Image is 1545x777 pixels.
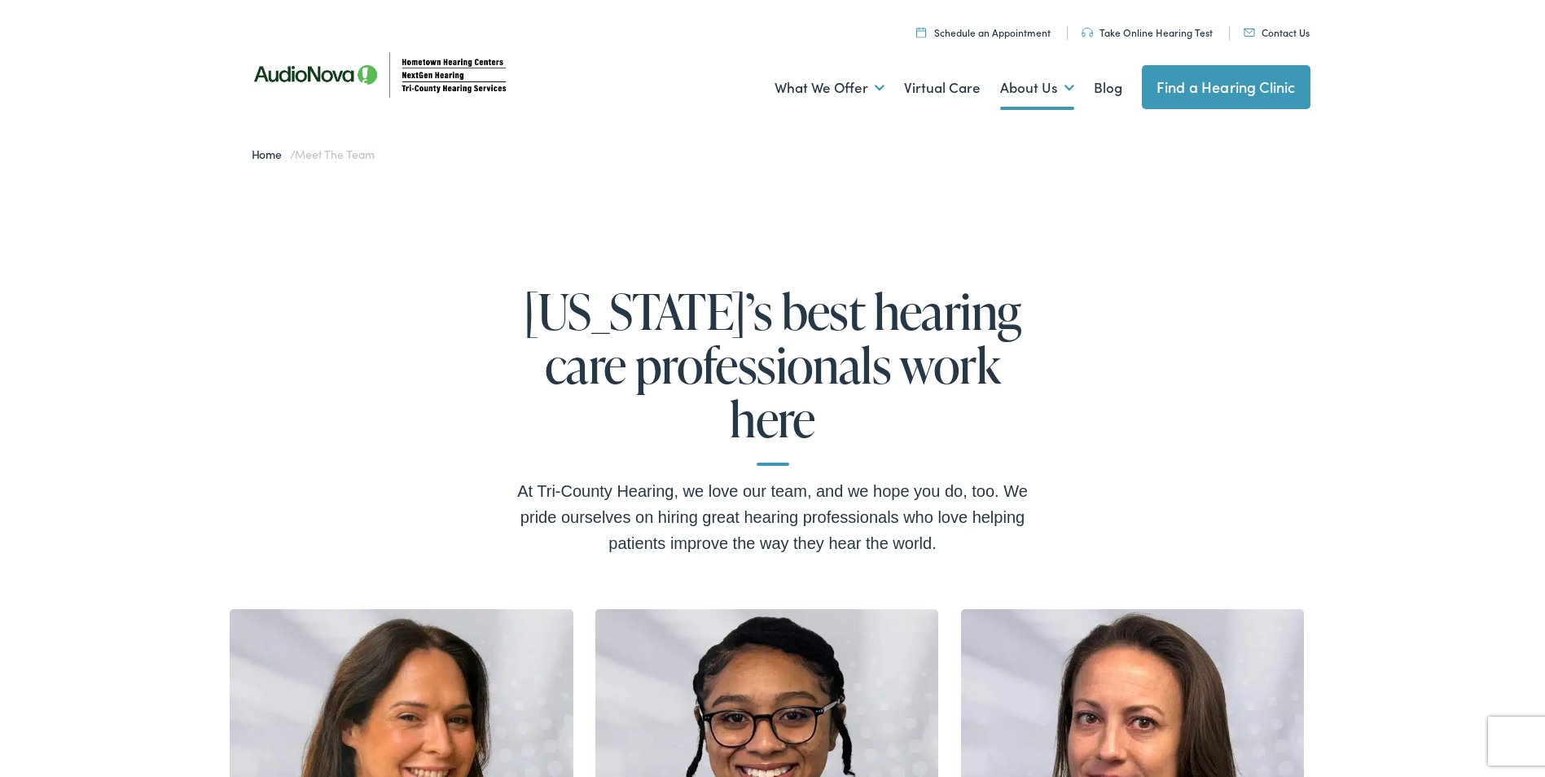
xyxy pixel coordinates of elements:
[1000,58,1074,118] a: About Us
[295,146,374,162] span: Meet the Team
[916,25,1051,39] a: Schedule an Appointment
[252,146,375,162] span: /
[1244,25,1310,39] a: Contact Us
[1244,29,1255,37] img: utility icon
[512,284,1034,466] h1: [US_STATE]’s best hearing care professionals work here
[1142,65,1310,109] a: Find a Hearing Clinic
[252,146,290,162] a: Home
[904,58,981,118] a: Virtual Care
[916,27,926,37] img: utility icon
[512,478,1034,556] div: At Tri-County Hearing, we love our team, and we hope you do, too. We pride ourselves on hiring gr...
[1094,58,1122,118] a: Blog
[775,58,884,118] a: What We Offer
[1082,28,1093,37] img: utility icon
[1082,25,1213,39] a: Take Online Hearing Test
